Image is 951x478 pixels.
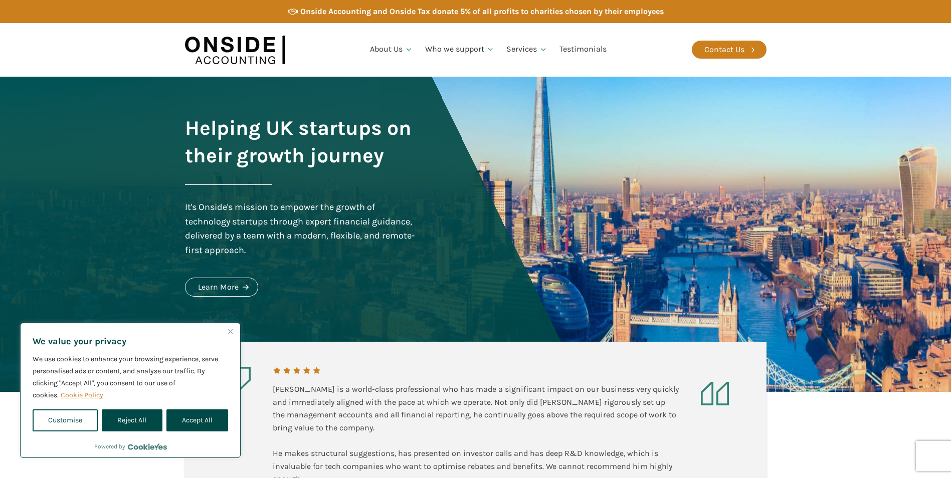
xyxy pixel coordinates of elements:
[33,409,98,431] button: Customise
[185,31,285,69] img: Onside Accounting
[102,409,162,431] button: Reject All
[198,281,239,294] div: Learn More
[704,43,744,56] div: Contact Us
[20,323,241,458] div: We value your privacy
[300,5,664,18] div: Onside Accounting and Onside Tax donate 5% of all profits to charities chosen by their employees
[94,441,167,451] div: Powered by
[185,278,258,297] a: Learn More
[228,329,233,334] img: Close
[224,325,236,337] button: Close
[166,409,228,431] button: Accept All
[33,335,228,347] p: We value your privacy
[500,33,553,67] a: Services
[692,41,767,59] a: Contact Us
[128,443,167,450] a: Visit CookieYes website
[60,390,104,400] a: Cookie Policy
[33,353,228,401] p: We use cookies to enhance your browsing experience, serve personalised ads or content, and analys...
[185,200,418,258] div: It's Onside's mission to empower the growth of technology startups through expert financial guida...
[364,33,419,67] a: About Us
[419,33,501,67] a: Who we support
[553,33,613,67] a: Testimonials
[185,114,418,169] h1: Helping UK startups on their growth journey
